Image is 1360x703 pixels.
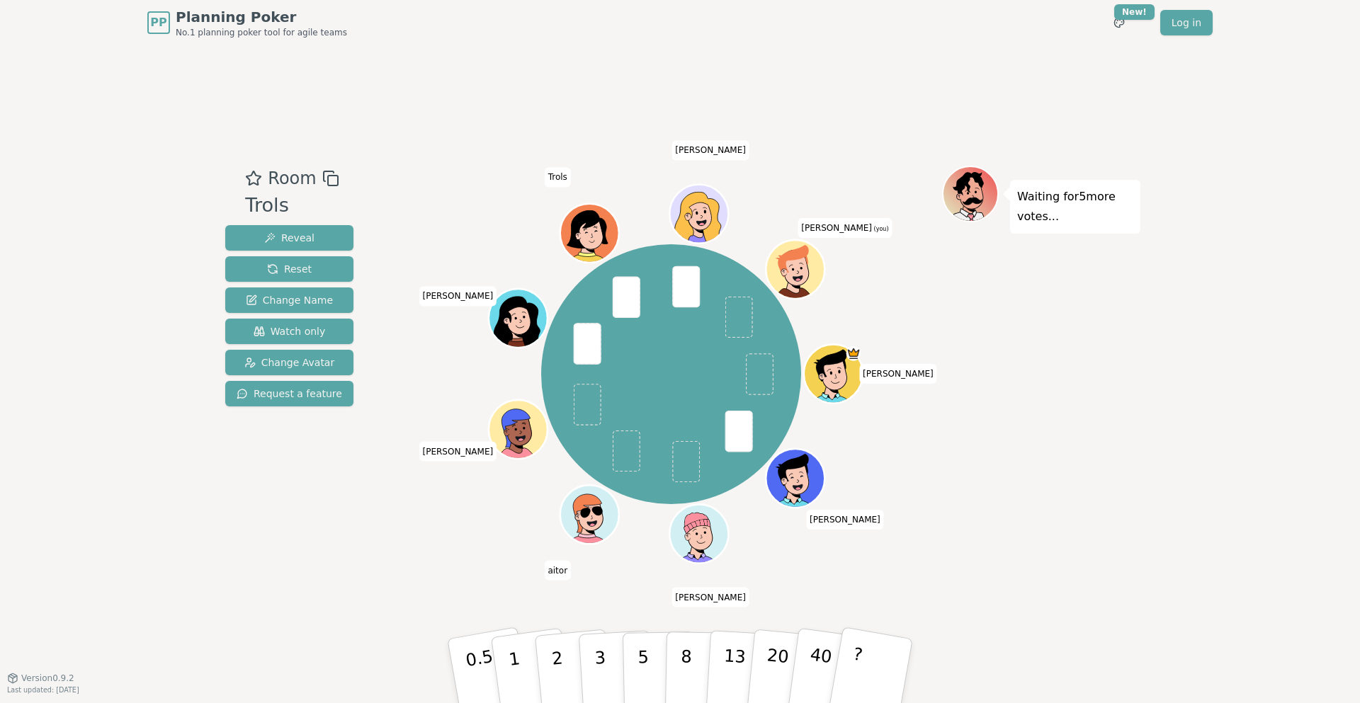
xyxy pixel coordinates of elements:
[7,686,79,694] span: Last updated: [DATE]
[544,561,571,581] span: Click to change your name
[244,355,335,370] span: Change Avatar
[245,166,262,191] button: Add as favourite
[768,242,823,297] button: Click to change your avatar
[1017,187,1133,227] p: Waiting for 5 more votes...
[150,14,166,31] span: PP
[225,256,353,282] button: Reset
[225,225,353,251] button: Reveal
[846,346,861,361] span: Samuel is the host
[1160,10,1213,35] a: Log in
[1106,10,1132,35] button: New!
[7,673,74,684] button: Version0.9.2
[859,364,937,384] span: Click to change your name
[176,27,347,38] span: No.1 planning poker tool for agile teams
[1114,4,1155,20] div: New!
[419,442,497,462] span: Click to change your name
[798,218,892,238] span: Click to change your name
[246,293,333,307] span: Change Name
[147,7,347,38] a: PPPlanning PokerNo.1 planning poker tool for agile teams
[545,168,571,188] span: Click to change your name
[671,588,749,607] span: Click to change your name
[245,191,339,220] div: Trols
[254,324,326,338] span: Watch only
[225,381,353,406] button: Request a feature
[264,231,314,245] span: Reveal
[872,226,889,232] span: (you)
[267,262,312,276] span: Reset
[671,141,749,161] span: Click to change your name
[268,166,316,191] span: Room
[225,319,353,344] button: Watch only
[806,510,884,530] span: Click to change your name
[225,287,353,313] button: Change Name
[176,7,347,27] span: Planning Poker
[225,350,353,375] button: Change Avatar
[21,673,74,684] span: Version 0.9.2
[419,287,497,307] span: Click to change your name
[237,387,342,401] span: Request a feature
